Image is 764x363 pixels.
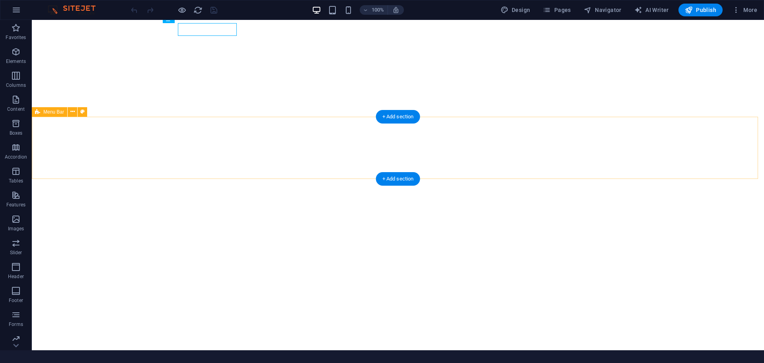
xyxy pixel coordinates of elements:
[193,5,203,15] button: reload
[6,82,26,88] p: Columns
[6,34,26,41] p: Favorites
[6,58,26,65] p: Elements
[732,6,757,14] span: More
[177,5,187,15] button: Click here to leave preview mode and continue editing
[729,4,760,16] button: More
[392,6,400,14] i: On resize automatically adjust zoom level to fit chosen device.
[685,6,716,14] span: Publish
[581,4,625,16] button: Navigator
[5,154,27,160] p: Accordion
[360,5,388,15] button: 100%
[43,110,64,114] span: Menu Bar
[501,6,530,14] span: Design
[46,5,105,15] img: Editor Logo
[6,202,25,208] p: Features
[376,110,420,124] div: + Add section
[8,273,24,280] p: Header
[372,5,384,15] h6: 100%
[584,6,622,14] span: Navigator
[634,6,669,14] span: AI Writer
[497,4,534,16] button: Design
[540,4,574,16] button: Pages
[8,226,24,232] p: Images
[10,249,22,256] p: Slider
[631,4,672,16] button: AI Writer
[678,4,723,16] button: Publish
[193,6,203,15] i: Reload page
[9,178,23,184] p: Tables
[543,6,571,14] span: Pages
[9,297,23,304] p: Footer
[10,130,23,136] p: Boxes
[9,321,23,328] p: Forms
[497,4,534,16] div: Design (Ctrl+Alt+Y)
[7,106,25,112] p: Content
[376,172,420,186] div: + Add section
